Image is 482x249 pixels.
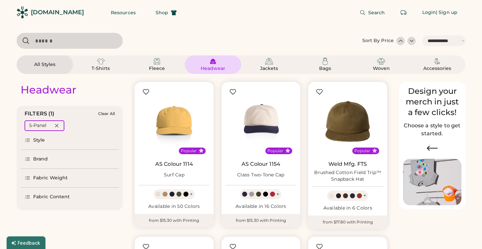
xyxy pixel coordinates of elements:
iframe: Front Chat [450,219,479,248]
div: Login [422,9,436,16]
img: Rendered Logo - Screens [17,7,28,18]
div: | Sign up [436,9,457,16]
div: Bags [310,65,340,72]
button: Shop [148,6,185,19]
img: Woven Icon [377,57,385,65]
button: Resources [103,6,144,19]
div: Available in 50 Colors [139,203,210,210]
div: Surf Cap [164,172,184,178]
img: Image of Lisa Congdon Eye Print on T-Shirt and Hat [403,159,461,206]
button: Retrieve an order [397,6,410,19]
span: Search [368,10,385,15]
div: from $17.80 with Printing [308,216,387,229]
div: Accessories [422,65,452,72]
div: Clear All [98,111,115,116]
button: Popular Style [285,148,290,153]
div: Design your merch in just a few clicks! [403,86,461,118]
div: from $15.30 with Printing [135,214,214,227]
div: FILTERS (1) [25,110,55,118]
div: T-Shirts [86,65,116,72]
a: AS Colour 1114 [155,161,193,167]
button: Popular Style [372,148,377,153]
div: Available in 16 Colors [226,203,297,210]
img: Accessories Icon [433,57,441,65]
img: Jackets Icon [265,57,273,65]
div: + [190,191,193,198]
div: + [276,191,279,198]
div: Popular [267,148,283,154]
div: from $15.30 with Printing [222,214,301,227]
img: AS Colour 1114 Surf Cap [139,86,210,157]
div: 5-Panel [29,122,46,129]
img: T-Shirts Icon [97,57,105,65]
img: Weld Mfg. FTS Brushed Cotton Field Trip™ Snapback Hat [312,86,383,157]
div: Fleece [142,65,172,72]
div: + [363,192,366,199]
div: Popular [354,148,370,154]
img: Headwear Icon [209,57,217,65]
div: [DOMAIN_NAME] [31,8,84,17]
img: Fleece Icon [153,57,161,65]
div: Class Two-Tone Cap [237,172,285,178]
div: Brushed Cotton Field Trip™ Snapback Hat [312,169,383,183]
div: Available in 6 Colors [312,205,383,212]
div: Style [33,137,45,144]
h2: Choose a style to get started. [403,122,461,138]
button: Popular Style [199,148,204,153]
a: AS Colour 1154 [241,161,280,167]
div: Jackets [254,65,284,72]
div: Brand [33,156,48,162]
div: Sort By Price [362,37,394,44]
div: Popular [181,148,197,154]
div: Fabric Weight [33,175,68,181]
img: Bags Icon [321,57,329,65]
a: Weld Mfg. FTS [328,161,367,167]
img: AS Colour 1154 Class Two-Tone Cap [226,86,297,157]
div: Headwear [198,65,228,72]
div: Fabric Content [33,194,70,200]
div: Headwear [21,83,76,96]
button: Search [352,6,393,19]
div: All Styles [30,61,60,68]
div: Woven [366,65,396,72]
span: Shop [156,10,168,15]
